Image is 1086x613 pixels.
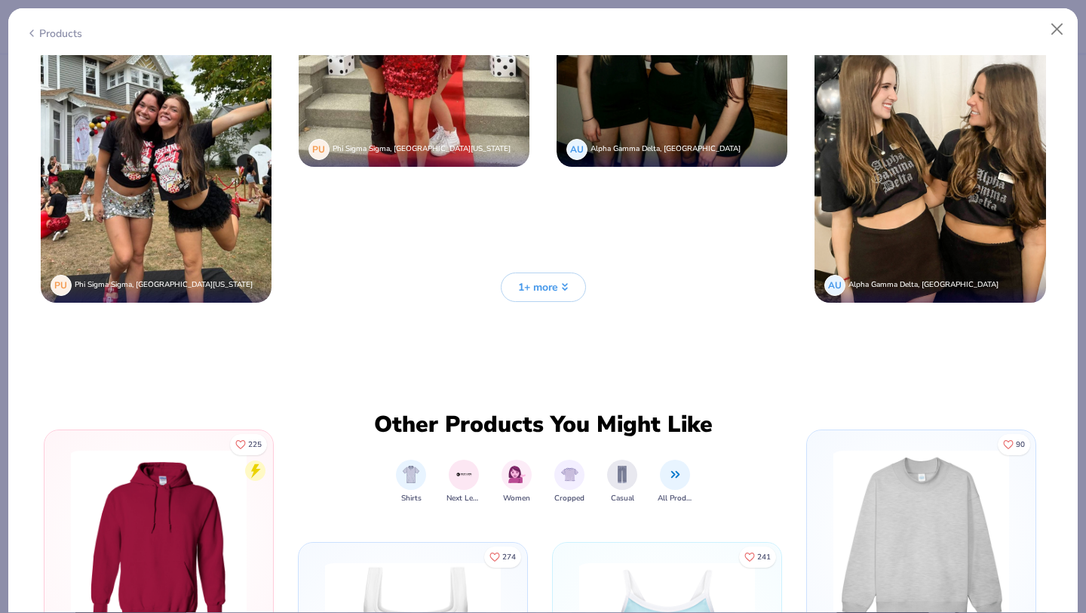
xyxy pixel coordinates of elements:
[75,279,253,290] span: Phi Sigma Sigma, [GEOGRAPHIC_DATA][US_STATE]
[824,275,845,296] div: AU
[396,460,426,504] button: filter button
[561,466,578,483] img: Cropped Image
[502,460,532,504] button: filter button
[503,493,530,504] span: Women
[308,139,330,160] div: PU
[554,460,584,504] button: filter button
[502,553,516,561] span: 274
[248,441,262,448] span: 225
[848,279,999,290] span: Alpha Gamma Delta, [GEOGRAPHIC_DATA]
[230,434,267,455] button: Like
[403,466,420,483] img: Shirts Image
[566,139,587,160] div: AU
[502,460,532,504] div: filter for Women
[401,493,422,504] span: Shirts
[501,273,586,302] button: 1+ more
[446,460,481,504] button: filter button
[396,460,426,504] div: filter for Shirts
[554,460,584,504] div: filter for Cropped
[333,143,511,154] span: Phi Sigma Sigma, [GEOGRAPHIC_DATA][US_STATE]
[739,547,776,568] button: Like
[518,279,558,295] span: 1+ more
[484,547,521,568] button: Like
[658,493,692,504] span: All Products
[446,493,481,504] span: Next Level Apparel
[611,493,634,504] span: Casual
[667,466,684,483] img: All Products Image
[658,460,692,504] button: filter button
[998,434,1030,455] button: Like
[26,26,82,42] div: Products
[508,466,526,483] img: Women Image
[51,275,72,296] div: PU
[456,466,473,483] img: Next Level Apparel Image
[614,466,630,483] img: Casual Image
[1043,15,1072,44] button: Close
[757,553,771,561] span: 241
[607,460,637,504] button: filter button
[1016,441,1025,448] span: 90
[607,460,637,504] div: filter for Casual
[658,460,692,504] div: filter for All Products
[554,493,584,504] span: Cropped
[364,411,722,439] div: Other Products You Might Like
[591,143,741,154] span: Alpha Gamma Delta, [GEOGRAPHIC_DATA]
[446,460,481,504] div: filter for Next Level Apparel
